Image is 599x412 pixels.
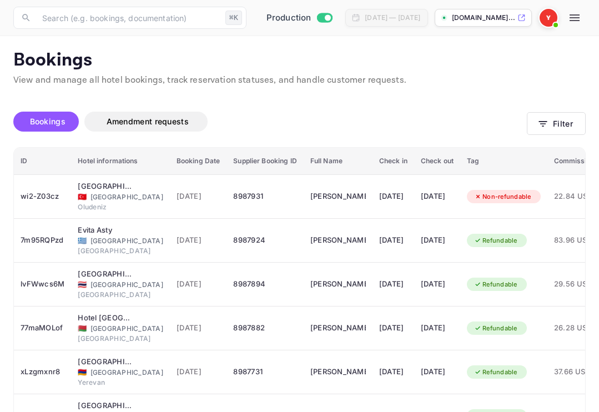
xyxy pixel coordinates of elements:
div: [GEOGRAPHIC_DATA] [78,334,163,344]
th: Hotel informations [71,148,170,175]
button: Filter [527,112,586,135]
span: Greece [78,237,87,244]
div: [DATE] [421,363,454,381]
div: [GEOGRAPHIC_DATA] [78,246,163,256]
div: lvFWwcs6M [21,275,64,293]
div: Yerevan [78,378,163,388]
div: 77maMOLof [21,319,64,337]
div: 8987731 [233,363,296,381]
div: Saya Tiulparova [310,363,366,381]
div: [DATE] [421,232,454,249]
p: [DOMAIN_NAME]... [452,13,515,23]
div: [DATE] [379,188,407,205]
div: DARIA ELISEEVA [310,232,366,249]
span: Thailand [78,281,87,288]
div: [DATE] — [DATE] [365,13,420,23]
span: Belarus [78,325,87,332]
div: Irina Aiekseeva [310,188,366,205]
div: account-settings tabs [13,112,527,132]
div: [DATE] [379,232,407,249]
div: Baiyoke Sky Hotel [78,400,133,411]
div: 8987894 [233,275,296,293]
div: Refundable [467,365,525,379]
span: [DATE] [177,366,220,378]
div: 8987931 [233,188,296,205]
th: Check in [373,148,414,175]
th: Booking Date [170,148,227,175]
th: ID [14,148,71,175]
div: [GEOGRAPHIC_DATA] [78,324,163,334]
div: 7m95RQPzd [21,232,64,249]
img: Yandex [540,9,557,27]
span: 83.96 USD [554,234,595,247]
div: wi2-Z03cz [21,188,64,205]
div: [GEOGRAPHIC_DATA] [78,192,163,202]
div: ⌘K [225,11,242,25]
th: Tag [460,148,547,175]
div: [DATE] [421,275,454,293]
span: Armenia [78,369,87,376]
span: 22.84 USD [554,190,595,203]
span: 26.28 USD [554,322,595,334]
th: Supplier Booking ID [226,148,303,175]
div: [DATE] [379,363,407,381]
span: Bookings [30,117,66,126]
div: Elizaveta Oleynikova [310,275,366,293]
span: Amendment requests [107,117,189,126]
span: [DATE] [177,322,220,334]
div: Tunacan Hotel [78,181,133,192]
div: Evita Asty [78,225,133,236]
div: xLzgmxnr8 [21,363,64,381]
span: Türkiye [78,193,87,200]
p: View and manage all hotel bookings, track reservation statuses, and handle customer requests. [13,74,586,87]
span: 37.66 USD [554,366,595,378]
div: Hotel Europe [78,313,133,324]
div: Non-refundable [467,190,538,204]
div: Ekaterina Voynova [310,319,366,337]
th: Check out [414,148,460,175]
div: [DATE] [379,319,407,337]
span: 29.56 USD [554,278,595,290]
div: 8987882 [233,319,296,337]
div: Baiyoke Sky Hotel [78,269,133,280]
div: [GEOGRAPHIC_DATA] [78,280,163,290]
div: [GEOGRAPHIC_DATA] [78,290,163,300]
th: Full Name [304,148,373,175]
div: City Centre Hotel by Picnic [78,356,133,368]
span: [DATE] [177,278,220,290]
div: [DATE] [379,275,407,293]
p: Bookings [13,49,586,72]
div: Refundable [467,278,525,292]
div: Refundable [467,234,525,248]
div: Refundable [467,321,525,335]
div: Switch to Sandbox mode [262,12,337,24]
div: Oludeniz [78,202,163,212]
div: [GEOGRAPHIC_DATA] [78,236,163,246]
div: [GEOGRAPHIC_DATA] [78,368,163,378]
div: 8987924 [233,232,296,249]
input: Search (e.g. bookings, documentation) [36,7,221,29]
span: Production [266,12,311,24]
div: [DATE] [421,188,454,205]
span: [DATE] [177,190,220,203]
div: [DATE] [421,319,454,337]
span: [DATE] [177,234,220,247]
